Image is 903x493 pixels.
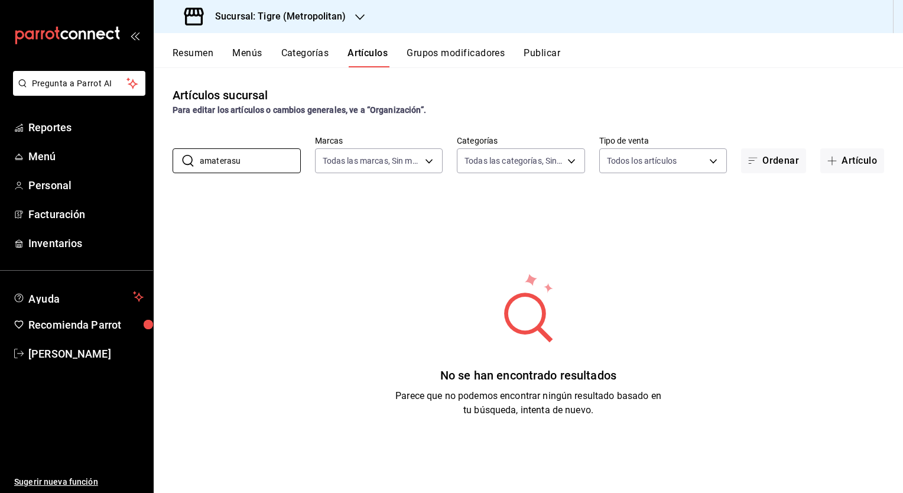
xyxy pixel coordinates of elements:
div: No se han encontrado resultados [395,366,661,384]
span: Pregunta a Parrot AI [32,77,127,90]
span: Recomienda Parrot [28,317,144,333]
span: [PERSON_NAME] [28,346,144,362]
label: Tipo de venta [599,137,727,145]
span: Reportes [28,119,144,135]
button: Grupos modificadores [407,47,505,67]
input: Buscar artículo [200,149,301,173]
button: Artículo [820,148,884,173]
span: Facturación [28,206,144,222]
button: Publicar [524,47,560,67]
button: Artículos [347,47,388,67]
button: Ordenar [741,148,806,173]
strong: Para editar los artículos o cambios generales, ve a “Organización”. [173,105,426,115]
span: Personal [28,177,144,193]
label: Marcas [315,137,443,145]
a: Pregunta a Parrot AI [8,86,145,98]
span: Parece que no podemos encontrar ningún resultado basado en tu búsqueda, intenta de nuevo. [395,390,661,416]
button: Categorías [281,47,329,67]
button: Menús [232,47,262,67]
h3: Sucursal: Tigre (Metropolitan) [206,9,346,24]
div: navigation tabs [173,47,903,67]
label: Categorías [457,137,585,145]
span: Todas las marcas, Sin marca [323,155,421,167]
button: Pregunta a Parrot AI [13,71,145,96]
div: Artículos sucursal [173,86,268,104]
span: Todos los artículos [607,155,677,167]
span: Sugerir nueva función [14,476,144,488]
button: Resumen [173,47,213,67]
span: Ayuda [28,290,128,304]
button: open_drawer_menu [130,31,139,40]
span: Todas las categorías, Sin categoría [465,155,563,167]
span: Inventarios [28,235,144,251]
span: Menú [28,148,144,164]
